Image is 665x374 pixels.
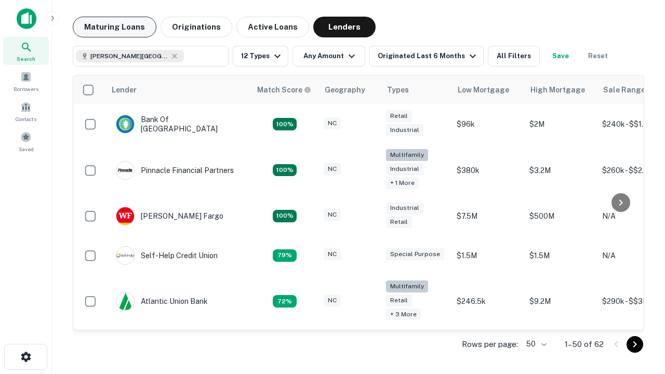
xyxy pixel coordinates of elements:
[386,110,412,122] div: Retail
[161,17,232,37] button: Originations
[116,246,218,265] div: Self-help Credit Union
[116,162,134,179] img: picture
[17,55,35,63] span: Search
[524,144,597,196] td: $3.2M
[233,46,288,66] button: 12 Types
[451,196,524,236] td: $7.5M
[613,258,665,308] iframe: Chat Widget
[273,164,297,177] div: Matching Properties: 25, hasApolloMatch: undefined
[313,17,376,37] button: Lenders
[73,17,156,37] button: Maturing Loans
[325,84,365,96] div: Geography
[386,202,423,214] div: Industrial
[318,75,381,104] th: Geography
[273,295,297,308] div: Matching Properties: 10, hasApolloMatch: undefined
[581,46,615,66] button: Reset
[565,338,604,351] p: 1–50 of 62
[116,292,208,311] div: Atlantic Union Bank
[324,163,341,175] div: NC
[116,292,134,310] img: picture
[292,46,365,66] button: Any Amount
[90,51,168,61] span: [PERSON_NAME][GEOGRAPHIC_DATA], [GEOGRAPHIC_DATA]
[451,144,524,196] td: $380k
[116,207,134,225] img: picture
[386,280,428,292] div: Multifamily
[14,85,38,93] span: Borrowers
[462,338,518,351] p: Rows per page:
[273,210,297,222] div: Matching Properties: 14, hasApolloMatch: undefined
[273,118,297,130] div: Matching Properties: 14, hasApolloMatch: undefined
[116,115,241,133] div: Bank Of [GEOGRAPHIC_DATA]
[627,336,643,353] button: Go to next page
[381,75,451,104] th: Types
[378,50,479,62] div: Originated Last 6 Months
[524,236,597,275] td: $1.5M
[451,104,524,144] td: $96k
[451,75,524,104] th: Low Mortgage
[116,207,223,225] div: [PERSON_NAME] Fargo
[451,236,524,275] td: $1.5M
[112,84,137,96] div: Lender
[251,75,318,104] th: Capitalize uses an advanced AI algorithm to match your search with the best lender. The match sco...
[116,247,134,264] img: picture
[257,84,309,96] h6: Match Score
[524,196,597,236] td: $500M
[257,84,311,96] div: Capitalize uses an advanced AI algorithm to match your search with the best lender. The match sco...
[3,127,49,155] a: Saved
[386,216,412,228] div: Retail
[105,75,251,104] th: Lender
[386,124,423,136] div: Industrial
[386,177,419,189] div: + 1 more
[522,337,548,352] div: 50
[458,84,509,96] div: Low Mortgage
[324,295,341,306] div: NC
[603,84,645,96] div: Sale Range
[524,75,597,104] th: High Mortgage
[386,309,421,320] div: + 3 more
[3,97,49,125] a: Contacts
[524,275,597,328] td: $9.2M
[386,163,423,175] div: Industrial
[544,46,577,66] button: Save your search to get updates of matches that match your search criteria.
[387,84,409,96] div: Types
[3,67,49,95] a: Borrowers
[17,8,36,29] img: capitalize-icon.png
[488,46,540,66] button: All Filters
[451,275,524,328] td: $246.5k
[386,248,444,260] div: Special Purpose
[530,84,585,96] div: High Mortgage
[116,115,134,133] img: picture
[273,249,297,262] div: Matching Properties: 11, hasApolloMatch: undefined
[369,46,484,66] button: Originated Last 6 Months
[16,115,36,123] span: Contacts
[19,145,34,153] span: Saved
[524,104,597,144] td: $2M
[324,248,341,260] div: NC
[386,149,428,161] div: Multifamily
[236,17,309,37] button: Active Loans
[324,117,341,129] div: NC
[324,209,341,221] div: NC
[386,295,412,306] div: Retail
[116,161,234,180] div: Pinnacle Financial Partners
[3,37,49,65] a: Search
